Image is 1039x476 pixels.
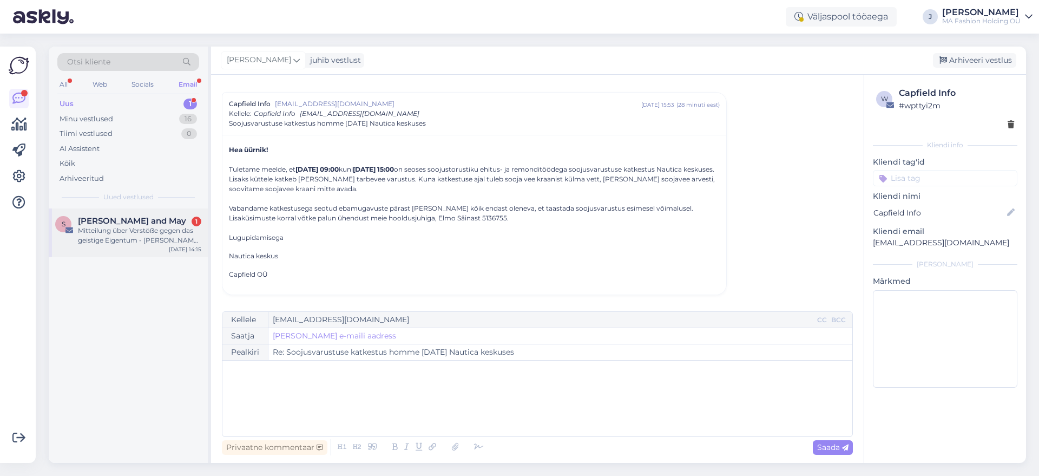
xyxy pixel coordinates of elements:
[129,77,156,92] div: Socials
[873,170,1017,186] input: Lisa tag
[222,440,327,455] div: Privaatne kommentaar
[300,109,419,118] span: [EMAIL_ADDRESS][DOMAIN_NAME]
[873,259,1017,269] div: [PERSON_NAME]
[176,77,199,92] div: Email
[62,220,65,228] span: S
[829,315,848,325] div: BCC
[873,237,1017,249] p: [EMAIL_ADDRESS][DOMAIN_NAME]
[933,53,1016,68] div: Arhiveeri vestlus
[942,17,1021,25] div: MA Fashion Holding OÜ
[181,128,197,139] div: 0
[786,7,897,27] div: Väljaspool tööaega
[229,145,720,243] p: Tuletame meelde, et kuni on seoses soojustorustiku ehitus- ja remonditöödega soojusvarustuse katk...
[179,114,197,125] div: 16
[942,8,1021,17] div: [PERSON_NAME]
[90,77,109,92] div: Web
[78,226,201,245] div: Mitteilung über Verstöße gegen das geistige Eigentum - [PERSON_NAME] and May
[275,99,641,109] span: [EMAIL_ADDRESS][DOMAIN_NAME]
[873,140,1017,150] div: Kliendi info
[815,315,829,325] div: CC
[78,216,186,226] span: Slaughter and May
[899,100,1014,112] div: # wpttyi2m
[899,87,1014,100] div: Capfield Info
[229,109,252,118] span: Kellele :
[229,119,426,128] span: Soojusvarustuse katkestus homme [DATE] Nautica keskuses
[268,312,815,328] input: Recepient...
[60,144,100,154] div: AI Assistent
[60,99,74,109] div: Uus
[222,312,268,328] div: Kellele
[227,54,291,66] span: [PERSON_NAME]
[676,101,720,109] div: ( 28 minuti eest )
[873,207,1005,219] input: Lisa nimi
[641,101,674,109] div: [DATE] 15:53
[268,344,852,360] input: Write subject here...
[57,77,70,92] div: All
[817,442,849,452] span: Saada
[254,109,295,118] span: Capfield Info
[306,55,361,66] div: juhib vestlust
[222,344,268,360] div: Pealkiri
[222,328,268,344] div: Saatja
[229,146,268,154] b: Hea üürnik!
[873,157,1017,168] p: Kliendi tag'id
[60,128,113,139] div: Tiimi vestlused
[229,251,720,261] p: Nautica keskus
[169,245,201,253] div: [DATE] 14:15
[229,270,720,279] p: Capfield OÜ
[60,114,113,125] div: Minu vestlused
[295,165,339,173] b: [DATE] 09:00
[60,158,75,169] div: Kõik
[273,330,396,342] a: [PERSON_NAME] e-maili aadress
[873,226,1017,237] p: Kliendi email
[67,56,110,68] span: Otsi kliente
[353,165,394,173] b: [DATE] 15:00
[923,9,938,24] div: J
[881,95,888,103] span: w
[942,8,1033,25] a: [PERSON_NAME]MA Fashion Holding OÜ
[229,99,271,109] span: Capfield Info
[873,276,1017,287] p: Märkmed
[9,55,29,76] img: Askly Logo
[192,217,201,226] div: 1
[183,99,197,109] div: 1
[60,173,104,184] div: Arhiveeritud
[873,191,1017,202] p: Kliendi nimi
[103,192,154,202] span: Uued vestlused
